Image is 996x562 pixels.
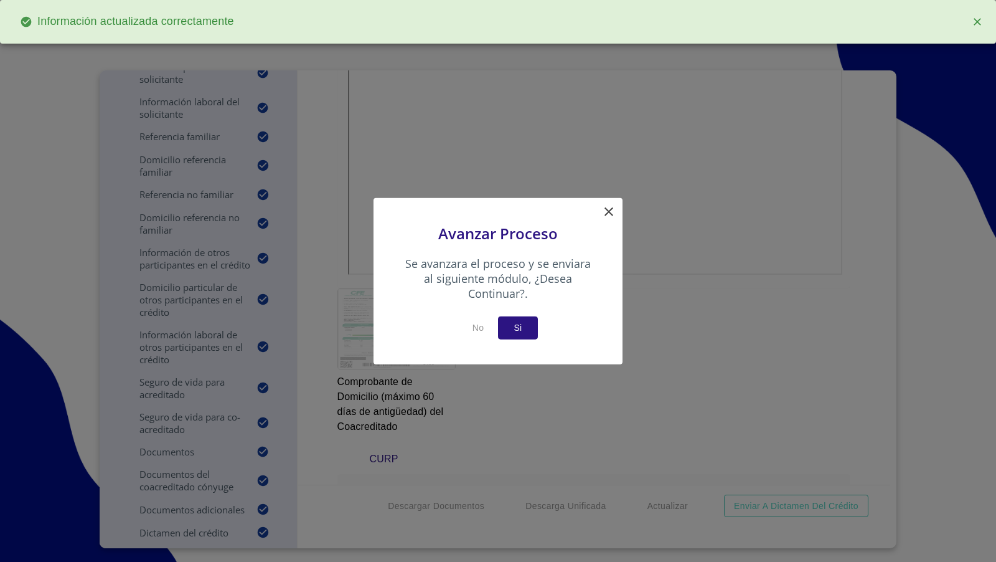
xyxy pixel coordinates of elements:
button: Si [498,317,538,340]
button: No [458,317,498,340]
button: close [964,8,991,36]
span: Si [508,320,528,336]
p: Se avanzara el proceso y se enviara al siguiente módulo, ¿Desea Continuar?. [405,256,591,317]
p: Avanzar Proceso [405,223,591,256]
span: Información actualizada correctamente [10,9,244,35]
span: No [463,320,493,336]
